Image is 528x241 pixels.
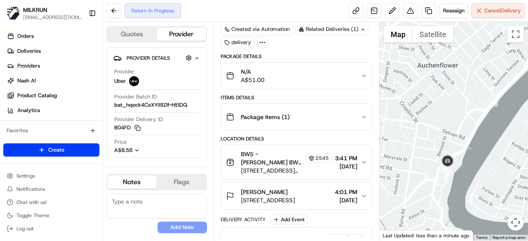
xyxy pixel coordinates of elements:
[23,6,47,14] button: MILKRUN
[241,150,304,166] span: BWS - [PERSON_NAME] BWS Store Manager
[221,216,266,223] div: Delivery Activity
[335,188,357,196] span: 4:01 PM
[241,68,264,76] span: N/A
[3,210,99,221] button: Toggle Theme
[17,33,34,40] span: Orders
[241,196,295,204] span: [STREET_ADDRESS]
[113,51,200,65] button: Provider Details
[3,143,99,157] button: Create
[3,3,85,23] button: MILKRUNMILKRUN[EMAIL_ADDRESS][DOMAIN_NAME]
[114,93,157,101] span: Provider Batch ID
[507,214,524,231] button: Map camera controls
[382,230,409,241] img: Google
[484,7,521,14] span: Cancel Delivery
[3,223,99,234] button: Log out
[3,44,103,58] a: Deliveries
[3,74,103,87] a: Nash AI
[16,199,47,206] span: Chat with us!
[114,77,126,85] span: Uber
[3,170,99,182] button: Settings
[7,7,20,20] img: MILKRUN
[221,63,372,89] button: N/AA$51.00
[23,14,82,21] button: [EMAIL_ADDRESS][DOMAIN_NAME]
[221,23,293,35] a: Created via Automation
[241,166,332,175] span: [STREET_ADDRESS][PERSON_NAME]
[507,26,524,42] button: Toggle fullscreen view
[3,124,99,137] div: Favorites
[439,3,468,18] button: Reassign
[157,28,206,41] button: Provider
[443,169,452,178] div: 17
[107,175,157,189] button: Notes
[335,154,357,162] span: 3:41 PM
[476,235,488,240] a: Terms (opens in new tab)
[114,124,141,131] button: B04FD
[493,235,526,240] a: Report a map error
[114,138,127,146] span: Price
[471,3,525,18] button: CancelDelivery
[114,68,134,75] span: Provider
[379,230,473,241] div: Last Updated: less than a minute ago
[438,161,448,170] div: 16
[221,53,372,60] div: Package Details
[335,162,357,171] span: [DATE]
[221,145,372,180] button: BWS - [PERSON_NAME] BWS Store Manager2545[STREET_ADDRESS][PERSON_NAME]3:41 PM[DATE]
[3,104,103,117] a: Analytics
[16,212,49,219] span: Toggle Theme
[114,147,132,154] span: A$8.58
[241,113,290,121] span: Package Items ( 1 )
[221,136,372,142] div: Location Details
[440,163,449,172] div: 18
[157,175,206,189] button: Flags
[16,225,33,232] span: Log out
[3,89,103,102] a: Product Catalog
[114,116,163,123] span: Provider Delivery ID
[107,28,157,41] button: Quotes
[221,94,372,101] div: Items Details
[241,188,288,196] span: [PERSON_NAME]
[17,77,36,84] span: Nash AI
[127,55,170,61] span: Provider Details
[17,47,41,55] span: Deliveries
[271,215,307,225] button: Add Event
[16,186,45,192] span: Notifications
[384,26,412,42] button: Show street map
[48,146,64,154] span: Create
[489,98,498,107] div: 15
[17,62,40,70] span: Providers
[17,92,57,99] span: Product Catalog
[443,7,464,14] span: Reassign
[412,26,453,42] button: Show satellite imagery
[114,147,187,154] button: A$8.58
[295,23,369,35] div: Related Deliveries (1)
[16,173,35,179] span: Settings
[221,104,372,130] button: Package Items (1)
[3,197,99,208] button: Chat with us!
[335,196,357,204] span: [DATE]
[316,155,329,161] span: 2545
[382,230,409,241] a: Open this area in Google Maps (opens a new window)
[17,107,40,114] span: Analytics
[221,183,372,209] button: [PERSON_NAME][STREET_ADDRESS]4:01 PM[DATE]
[3,183,99,195] button: Notifications
[129,76,139,86] img: uber-new-logo.jpeg
[3,30,103,43] a: Orders
[221,37,255,48] div: delivery
[241,76,264,84] span: A$51.00
[114,101,187,109] span: bat_hqeck4CeXYiI8ZIf-HEIDQ
[3,59,103,73] a: Providers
